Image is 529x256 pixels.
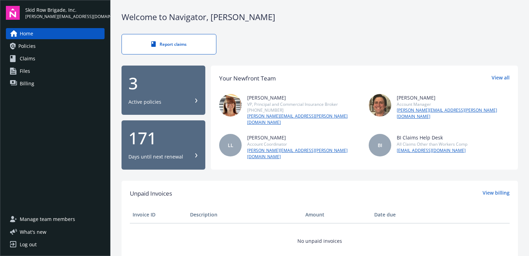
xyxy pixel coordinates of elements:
div: Days until next renewal [128,153,183,160]
a: [PERSON_NAME][EMAIL_ADDRESS][PERSON_NAME][DOMAIN_NAME] [247,147,360,160]
div: All Claims Other than Workers Comp [397,141,467,147]
th: Amount [303,206,371,223]
img: photo [369,94,391,117]
span: Policies [18,41,36,52]
th: Description [187,206,302,223]
div: BI Claims Help Desk [397,134,467,141]
span: Manage team members [20,214,75,225]
div: 3 [128,75,198,92]
a: [PERSON_NAME][EMAIL_ADDRESS][PERSON_NAME][DOMAIN_NAME] [397,107,510,120]
span: Billing [20,78,34,89]
div: Report claims [136,41,202,47]
span: What ' s new [20,228,46,236]
th: Date due [371,206,429,223]
a: Policies [6,41,105,52]
div: [PERSON_NAME] [397,94,510,101]
div: Welcome to Navigator , [PERSON_NAME] [122,11,518,23]
span: Files [20,66,30,77]
button: 171Days until next renewal [122,120,205,170]
div: 171 [128,130,198,146]
div: Account Coordinator [247,141,360,147]
span: Unpaid Invoices [130,189,172,198]
div: [PHONE_NUMBER] [247,107,360,113]
a: Billing [6,78,105,89]
div: Account Manager [397,101,510,107]
a: [EMAIL_ADDRESS][DOMAIN_NAME] [397,147,467,154]
a: View billing [483,189,510,198]
a: [PERSON_NAME][EMAIL_ADDRESS][PERSON_NAME][DOMAIN_NAME] [247,113,360,126]
button: Skid Row Brigade, Inc.[PERSON_NAME][EMAIL_ADDRESS][DOMAIN_NAME] [25,6,105,20]
a: View all [492,74,510,83]
img: photo [219,94,242,117]
div: Your Newfront Team [219,74,276,83]
span: BI [378,142,382,149]
span: Skid Row Brigade, Inc. [25,6,105,14]
button: What's new [6,228,57,236]
span: [PERSON_NAME][EMAIL_ADDRESS][DOMAIN_NAME] [25,14,105,20]
span: Claims [20,53,35,64]
div: [PERSON_NAME] [247,94,360,101]
a: Files [6,66,105,77]
img: navigator-logo.svg [6,6,20,20]
span: LL [228,142,233,149]
a: Manage team members [6,214,105,225]
a: Claims [6,53,105,64]
div: [PERSON_NAME] [247,134,360,141]
div: Log out [20,239,37,250]
div: Active policies [128,99,161,105]
a: Report claims [122,34,216,54]
th: Invoice ID [130,206,187,223]
a: Home [6,28,105,39]
button: 3Active policies [122,66,205,115]
span: Home [20,28,33,39]
div: VP, Principal and Commercial Insurance Broker [247,101,360,107]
